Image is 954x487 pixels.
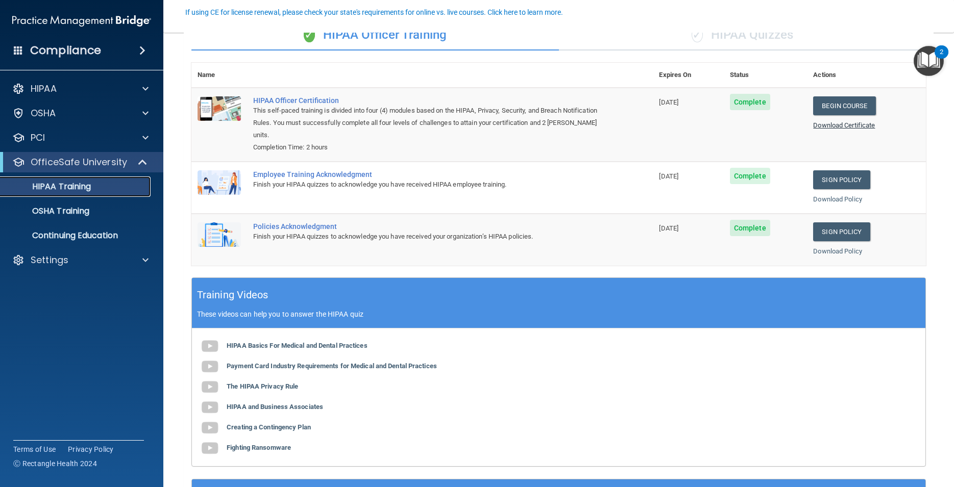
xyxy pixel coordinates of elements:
[31,107,56,119] p: OSHA
[197,310,920,318] p: These videos can help you to answer the HIPAA quiz
[31,254,68,266] p: Settings
[813,96,875,115] a: Begin Course
[692,27,703,42] span: ✓
[940,52,943,65] div: 2
[31,83,57,95] p: HIPAA
[200,397,220,418] img: gray_youtube_icon.38fcd6cc.png
[200,356,220,377] img: gray_youtube_icon.38fcd6cc.png
[253,170,602,178] div: Employee Training Acknowledgment
[914,46,944,76] button: Open Resource Center, 2 new notifications
[200,377,220,397] img: gray_youtube_icon.38fcd6cc.png
[253,178,602,191] div: Finish your HIPAA quizzes to acknowledge you have received HIPAA employee training.
[227,342,368,349] b: HIPAA Basics For Medical and Dental Practices
[777,415,942,455] iframe: Drift Widget Chat Controller
[185,9,563,16] div: If using CE for license renewal, please check your state's requirements for online vs. live cours...
[813,247,862,255] a: Download Policy
[253,96,602,105] a: HIPAA Officer Certification
[12,254,149,266] a: Settings
[730,220,770,236] span: Complete
[31,156,127,168] p: OfficeSafe University
[253,230,602,243] div: Finish your HIPAA quizzes to acknowledge you have received your organization’s HIPAA policies.
[253,141,602,153] div: Completion Time: 2 hours
[7,230,146,241] p: Continuing Education
[813,170,870,189] a: Sign Policy
[191,20,559,50] div: HIPAA Officer Training
[227,382,298,390] b: The HIPAA Privacy Rule
[12,11,151,31] img: PMB logo
[813,195,862,203] a: Download Policy
[559,20,926,50] div: HIPAA Quizzes
[227,444,291,451] b: Fighting Ransomware
[191,63,247,88] th: Name
[184,7,565,17] button: If using CE for license renewal, please check your state's requirements for online vs. live cours...
[12,132,149,144] a: PCI
[730,94,770,110] span: Complete
[13,458,97,469] span: Ⓒ Rectangle Health 2024
[813,222,870,241] a: Sign Policy
[227,362,437,370] b: Payment Card Industry Requirements for Medical and Dental Practices
[68,444,114,454] a: Privacy Policy
[653,63,723,88] th: Expires On
[253,105,602,141] div: This self-paced training is divided into four (4) modules based on the HIPAA, Privacy, Security, ...
[200,438,220,458] img: gray_youtube_icon.38fcd6cc.png
[13,444,56,454] a: Terms of Use
[659,98,678,106] span: [DATE]
[30,43,101,58] h4: Compliance
[31,132,45,144] p: PCI
[12,83,149,95] a: HIPAA
[7,206,89,216] p: OSHA Training
[200,418,220,438] img: gray_youtube_icon.38fcd6cc.png
[253,222,602,230] div: Policies Acknowledgment
[12,107,149,119] a: OSHA
[227,423,311,431] b: Creating a Contingency Plan
[7,182,91,192] p: HIPAA Training
[807,63,926,88] th: Actions
[724,63,808,88] th: Status
[659,172,678,180] span: [DATE]
[227,403,323,411] b: HIPAA and Business Associates
[730,168,770,184] span: Complete
[12,156,148,168] a: OfficeSafe University
[200,336,220,356] img: gray_youtube_icon.38fcd6cc.png
[659,224,678,232] span: [DATE]
[197,286,268,304] h5: Training Videos
[304,27,315,42] span: ✓
[813,121,875,129] a: Download Certificate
